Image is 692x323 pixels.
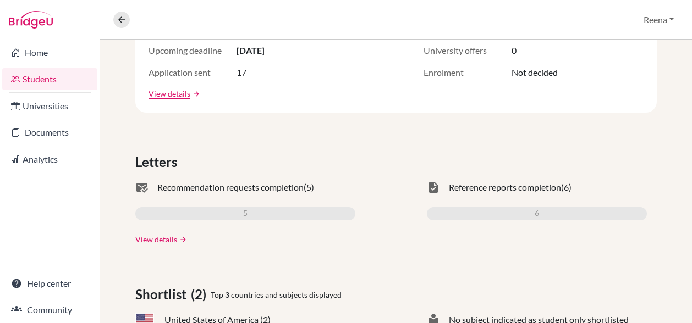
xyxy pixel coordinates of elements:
span: task [427,181,440,194]
span: Letters [135,152,182,172]
span: mark_email_read [135,181,149,194]
img: Bridge-U [9,11,53,29]
a: Universities [2,95,97,117]
span: Upcoming deadline [149,44,237,57]
span: 5 [243,207,248,220]
span: Not decided [512,66,558,79]
span: (6) [561,181,572,194]
span: University offers [424,44,512,57]
a: arrow_forward [177,236,187,243]
span: 0 [512,44,517,57]
span: Recommendation requests completion [157,181,304,194]
a: Home [2,42,97,64]
a: View details [135,233,177,245]
span: Reference reports completion [449,181,561,194]
a: arrow_forward [190,90,200,98]
a: View details [149,88,190,99]
span: Application sent [149,66,237,79]
button: Reena [639,9,679,30]
span: (5) [304,181,314,194]
span: (2) [191,285,211,304]
span: [DATE] [237,44,265,57]
span: 6 [535,207,539,220]
a: Documents [2,121,97,143]
span: 17 [237,66,246,79]
a: Community [2,299,97,321]
span: Enrolment [424,66,512,79]
span: Shortlist [135,285,191,304]
a: Analytics [2,148,97,170]
span: Top 3 countries and subjects displayed [211,289,342,300]
a: Students [2,68,97,90]
a: Help center [2,272,97,294]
